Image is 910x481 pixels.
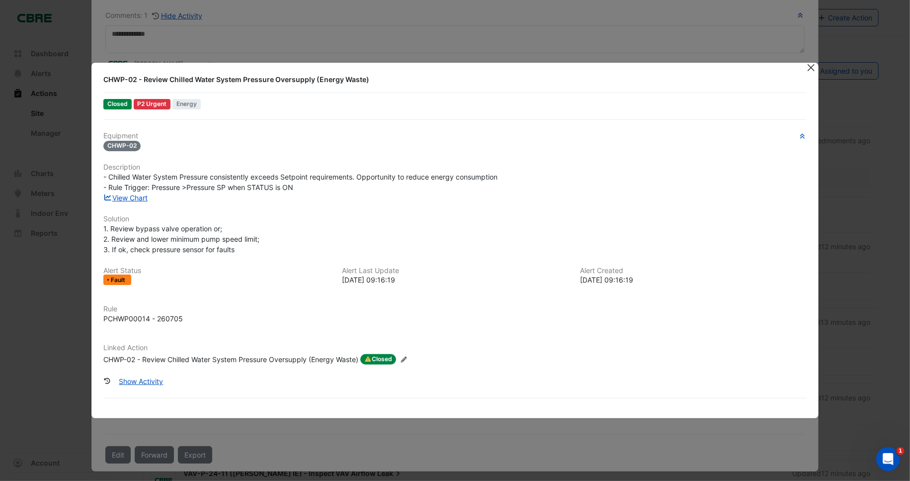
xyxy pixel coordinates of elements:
[103,141,141,151] span: CHWP-02
[876,447,900,471] iframe: Intercom live chat
[111,277,127,283] span: Fault
[112,373,169,390] button: Show Activity
[897,447,905,455] span: 1
[103,163,807,172] h6: Description
[103,267,330,275] h6: Alert Status
[580,275,807,285] div: [DATE] 09:16:19
[103,215,807,223] h6: Solution
[172,99,201,109] span: Energy
[103,132,807,140] h6: Equipment
[103,75,795,85] div: CHWP-02 - Review Chilled Water System Pressure Oversupply (Energy Waste)
[103,313,183,324] div: PCHWP00014 - 260705
[806,63,817,73] button: Close
[103,193,148,202] a: View Chart
[580,267,807,275] h6: Alert Created
[342,275,569,285] div: [DATE] 09:16:19
[103,354,358,365] div: CHWP-02 - Review Chilled Water System Pressure Oversupply (Energy Waste)
[103,173,497,192] span: - Chilled Water System Pressure consistently exceeds Setpoint requirements. Opportunity to reduce...
[103,99,132,109] span: Closed
[103,224,259,254] span: 1. Review bypass valve operation or; 2. Review and lower minimum pump speed limit; 3. If ok, chec...
[360,354,396,365] span: Closed
[342,267,569,275] h6: Alert Last Update
[134,99,171,109] div: P2 Urgent
[103,305,807,313] h6: Rule
[400,356,408,364] fa-icon: Edit Linked Action
[103,344,807,352] h6: Linked Action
